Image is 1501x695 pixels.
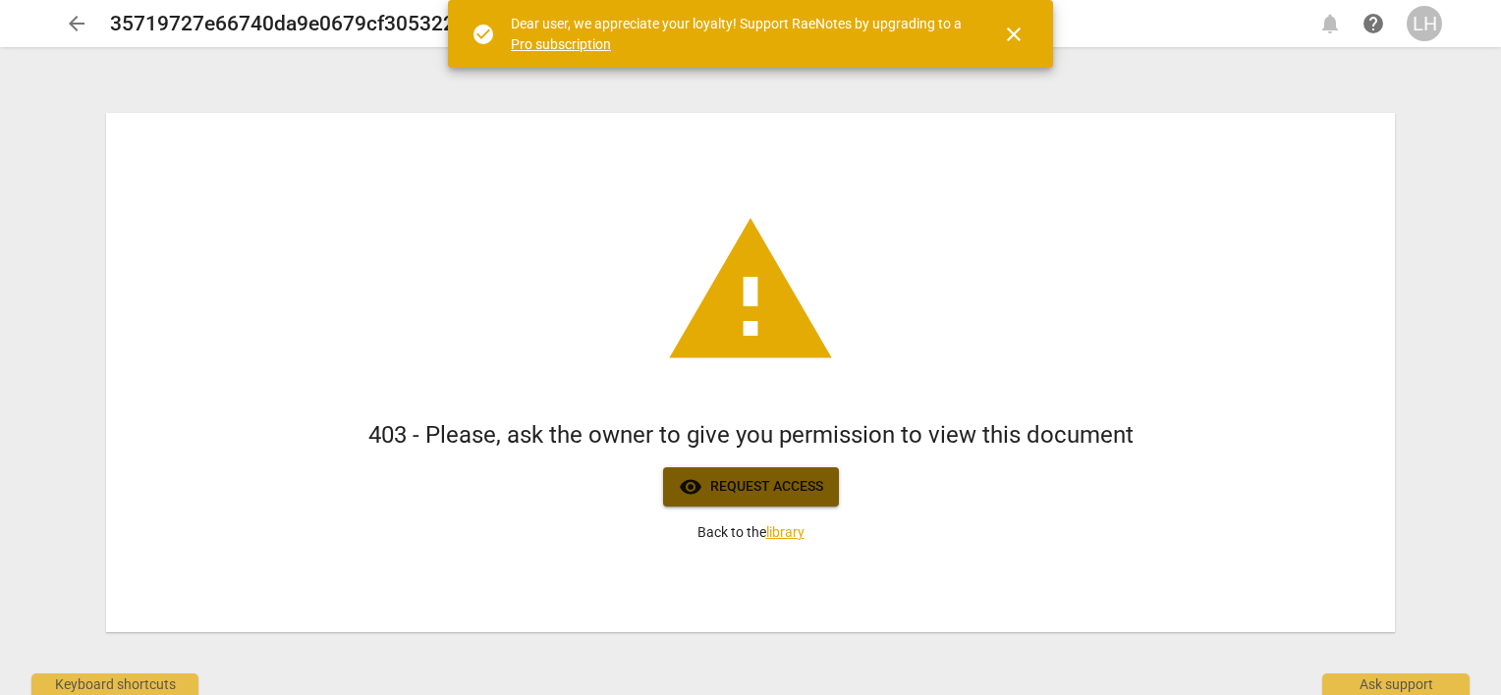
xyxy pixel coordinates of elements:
[110,12,478,36] h2: 35719727e66740da9e0679cf30532289
[65,12,88,35] span: arrow_back
[697,522,805,543] p: Back to the
[662,203,839,380] span: warning
[990,11,1037,58] button: Close
[472,23,495,46] span: check_circle
[31,673,198,695] div: Keyboard shortcuts
[511,36,611,52] a: Pro subscription
[1322,673,1470,695] div: Ask support
[766,524,805,540] a: library
[1362,12,1385,35] span: help
[1356,6,1391,41] a: Help
[663,467,839,507] button: Request access
[1002,23,1026,46] span: close
[511,14,967,54] div: Dear user, we appreciate your loyalty! Support RaeNotes by upgrading to a
[679,475,823,499] span: Request access
[368,419,1134,452] h1: 403 - Please, ask the owner to give you permission to view this document
[679,475,702,499] span: visibility
[1407,6,1442,41] button: LH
